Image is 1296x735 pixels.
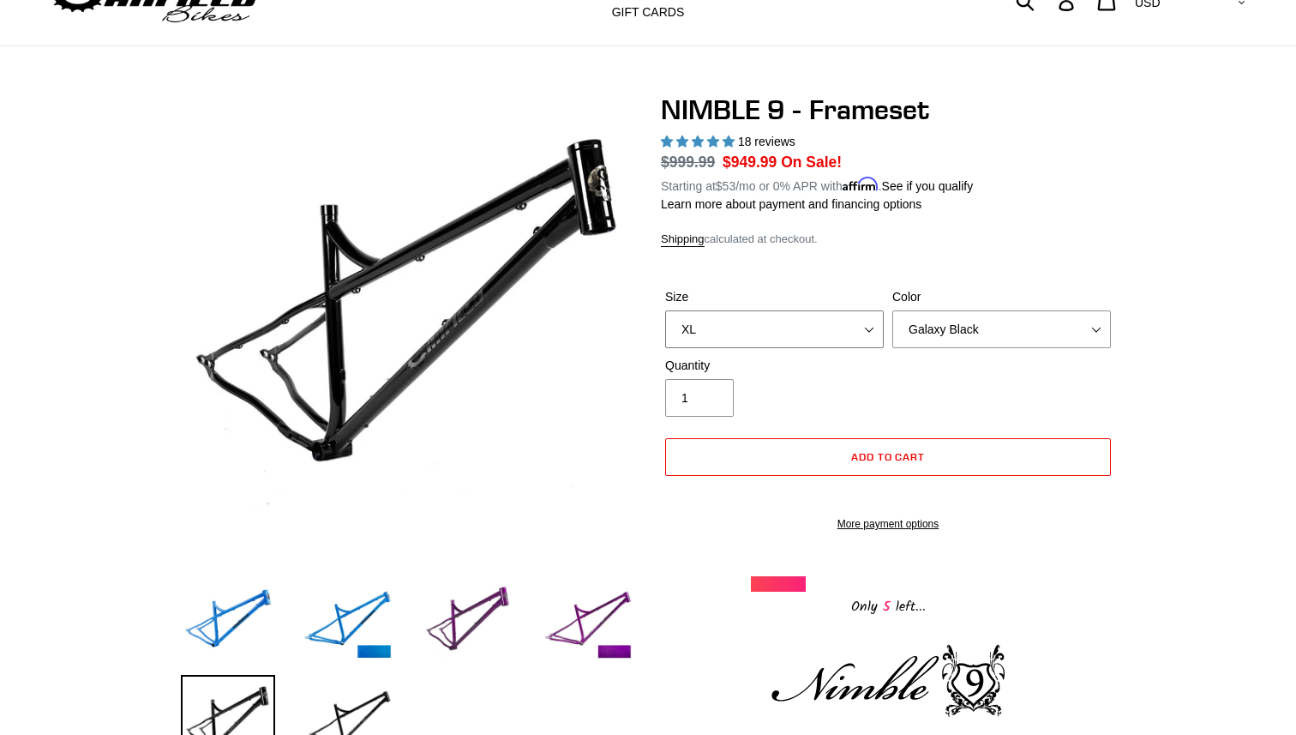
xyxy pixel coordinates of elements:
[603,1,693,24] a: GIFT CARDS
[738,135,795,148] span: 18 reviews
[612,5,685,20] span: GIFT CARDS
[421,575,515,670] img: Load image into Gallery viewer, NIMBLE 9 - Frameset
[716,179,735,193] span: $53
[301,575,395,670] img: Load image into Gallery viewer, NIMBLE 9 - Frameset
[181,575,275,670] img: Load image into Gallery viewer, NIMBLE 9 - Frameset
[665,357,884,375] label: Quantity
[892,288,1111,306] label: Color
[723,154,777,171] span: $949.99
[665,288,884,306] label: Size
[661,135,738,148] span: 4.89 stars
[661,154,715,171] s: $999.99
[661,197,921,211] a: Learn more about payment and financing options
[661,173,973,196] p: Starting at /mo or 0% APR with .
[665,438,1111,476] button: Add to cart
[661,232,705,247] a: Shipping
[661,231,1115,248] div: calculated at checkout.
[781,151,842,173] span: On Sale!
[882,179,974,193] a: See if you qualify - Learn more about Affirm Financing (opens in modal)
[541,575,635,670] img: Load image into Gallery viewer, NIMBLE 9 - Frameset
[878,596,896,618] span: 5
[751,592,1025,618] div: Only left...
[661,93,1115,126] h1: NIMBLE 9 - Frameset
[843,177,879,191] span: Affirm
[665,516,1111,532] a: More payment options
[851,450,926,463] span: Add to cart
